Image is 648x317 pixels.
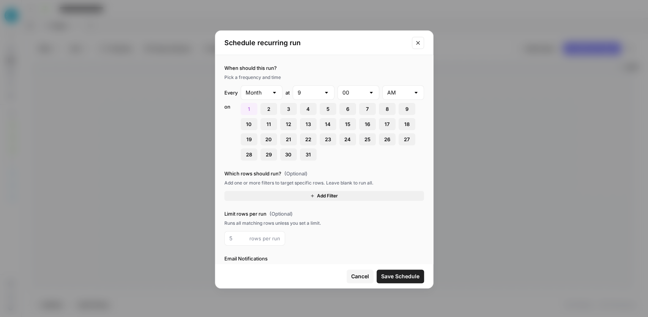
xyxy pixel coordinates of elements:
button: 13 [300,118,317,130]
span: 3 [287,105,290,113]
span: 11 [266,120,271,128]
input: 9 [298,89,320,96]
label: Email Notifications [224,255,424,262]
span: 6 [346,105,349,113]
button: 25 [359,133,376,145]
button: 5 [320,103,336,115]
input: 5 [229,235,246,242]
span: 15 [345,120,350,128]
button: 28 [241,148,257,161]
h2: Schedule recurring run [224,38,407,48]
button: Save Schedule [377,270,424,283]
span: Cancel [351,273,369,280]
button: 7 [359,103,376,115]
span: 12 [286,120,291,128]
button: 6 [339,103,356,115]
button: 21 [280,133,297,145]
button: 8 [379,103,396,115]
span: 19 [246,136,252,143]
button: 4 [300,103,317,115]
button: 19 [241,133,257,145]
button: 31 [300,148,317,161]
span: 7 [366,105,369,113]
span: (Optional) [270,210,293,218]
label: Limit rows per run [224,210,424,218]
button: 10 [241,118,257,130]
span: 23 [325,136,331,143]
span: 8 [386,105,389,113]
div: Pick a frequency and time [224,74,424,81]
span: 31 [306,151,311,158]
div: Runs all matching rows unless you set a limit. [224,220,424,227]
button: 30 [280,148,297,161]
span: 18 [404,120,410,128]
button: 24 [339,133,356,145]
button: 11 [260,118,277,130]
span: 2 [267,105,270,113]
button: 18 [399,118,415,130]
label: Which rows should run? [224,170,424,177]
button: 16 [359,118,376,130]
span: 17 [385,120,389,128]
button: 20 [260,133,277,145]
button: 29 [260,148,277,161]
button: 17 [379,118,396,130]
span: (Optional) [284,170,307,177]
button: 27 [399,133,415,145]
button: 22 [300,133,317,145]
button: Cancel [347,270,374,283]
span: 29 [266,151,272,158]
button: 23 [320,133,336,145]
span: 26 [384,136,390,143]
span: 24 [344,136,351,143]
span: 30 [285,151,292,158]
button: 2 [260,103,277,115]
span: 21 [286,136,291,143]
button: 9 [399,103,415,115]
button: Add Filter [224,191,424,201]
div: Every [224,89,238,96]
span: Save Schedule [381,273,419,280]
span: 5 [326,105,330,113]
span: rows per run [249,235,280,242]
input: AM [387,89,410,96]
span: 10 [246,120,252,128]
div: on [224,103,238,161]
span: 27 [404,136,410,143]
span: 20 [265,136,272,143]
button: 26 [379,133,396,145]
span: Add Filter [317,192,338,199]
input: Month [246,89,268,96]
span: 28 [246,151,252,158]
button: 15 [339,118,356,130]
input: 00 [342,89,365,96]
span: 22 [305,136,311,143]
span: 9 [405,105,408,113]
button: 3 [280,103,297,115]
label: When should this run? [224,64,424,72]
span: 25 [364,136,371,143]
button: 1 [241,103,257,115]
span: 4 [306,105,310,113]
button: 14 [320,118,336,130]
div: at [285,89,290,96]
span: 1 [248,105,250,113]
div: Add one or more filters to target specific rows. Leave blank to run all. [224,180,424,186]
button: 12 [280,118,297,130]
button: Close modal [412,37,424,49]
span: 13 [306,120,311,128]
span: 14 [325,120,331,128]
span: 16 [365,120,370,128]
